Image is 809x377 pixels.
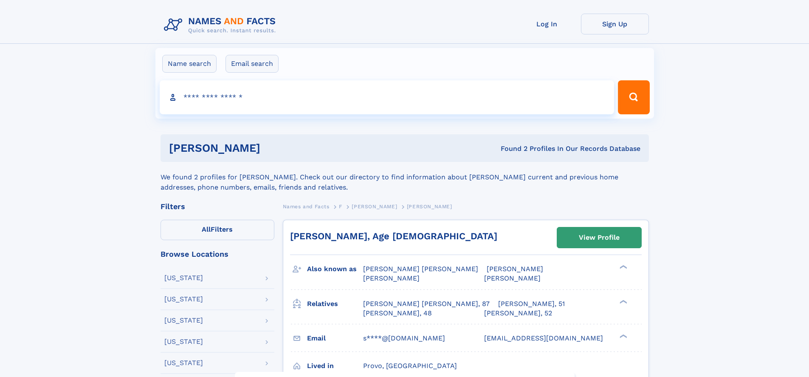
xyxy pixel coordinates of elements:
input: search input [160,80,615,114]
a: Names and Facts [283,201,330,212]
a: [PERSON_NAME], 48 [363,309,432,318]
span: [PERSON_NAME] [484,274,541,282]
label: Name search [162,55,217,73]
span: [EMAIL_ADDRESS][DOMAIN_NAME] [484,334,603,342]
a: [PERSON_NAME], 52 [484,309,552,318]
a: F [339,201,342,212]
span: [PERSON_NAME] [487,265,543,273]
a: [PERSON_NAME], Age [DEMOGRAPHIC_DATA] [290,231,497,241]
span: [PERSON_NAME] [407,204,452,210]
div: [US_STATE] [164,317,203,324]
h1: [PERSON_NAME] [169,143,381,153]
img: Logo Names and Facts [161,14,283,37]
span: All [202,225,211,233]
a: View Profile [557,227,641,248]
label: Email search [226,55,279,73]
h3: Relatives [307,297,363,311]
span: [PERSON_NAME] [352,204,397,210]
a: [PERSON_NAME] [PERSON_NAME], 87 [363,299,490,309]
span: [PERSON_NAME] [PERSON_NAME] [363,265,478,273]
div: Found 2 Profiles In Our Records Database [381,144,640,153]
a: Sign Up [581,14,649,34]
button: Search Button [618,80,649,114]
h3: Email [307,331,363,346]
div: [US_STATE] [164,296,203,303]
span: [PERSON_NAME] [363,274,420,282]
div: [US_STATE] [164,275,203,281]
a: [PERSON_NAME] [352,201,397,212]
span: Provo, [GEOGRAPHIC_DATA] [363,362,457,370]
a: Log In [513,14,581,34]
div: [US_STATE] [164,360,203,366]
label: Filters [161,220,274,240]
div: ❯ [617,264,628,270]
div: ❯ [617,299,628,304]
div: ❯ [617,333,628,339]
a: [PERSON_NAME], 51 [498,299,565,309]
div: Filters [161,203,274,210]
div: We found 2 profiles for [PERSON_NAME]. Check out our directory to find information about [PERSON_... [161,162,649,193]
h3: Lived in [307,359,363,373]
div: Browse Locations [161,250,274,258]
span: F [339,204,342,210]
div: [US_STATE] [164,338,203,345]
div: View Profile [579,228,620,247]
h3: Also known as [307,262,363,276]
